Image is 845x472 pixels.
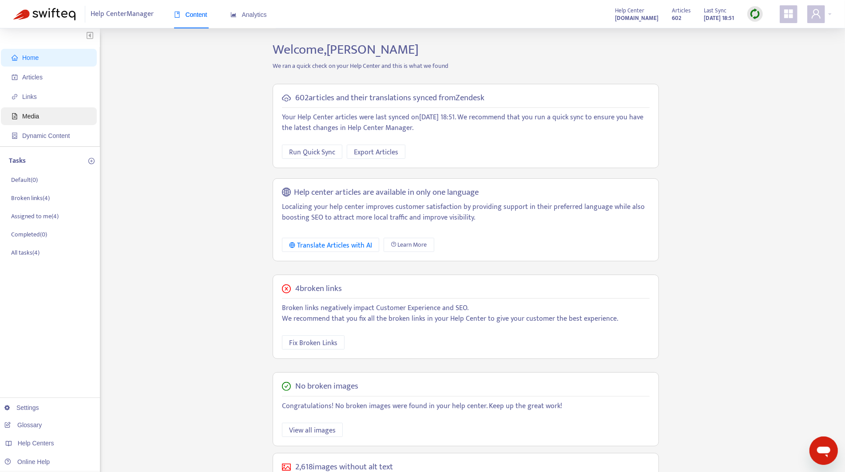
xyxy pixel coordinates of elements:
[289,425,336,436] span: View all images
[289,147,335,158] span: Run Quick Sync
[12,133,18,139] span: container
[282,401,650,412] p: Congratulations! No broken images were found in your help center. Keep up the great work!
[273,39,419,61] span: Welcome, [PERSON_NAME]
[289,338,337,349] span: Fix Broken Links
[9,156,26,166] p: Tasks
[22,74,43,81] span: Articles
[282,335,345,350] button: Fix Broken Links
[18,440,54,447] span: Help Centers
[4,404,39,411] a: Settings
[672,13,681,23] strong: 602
[11,193,50,203] p: Broken links ( 4 )
[398,240,427,250] span: Learn More
[615,6,644,16] span: Help Center
[282,303,650,324] p: Broken links negatively impact Customer Experience and SEO. We recommend that you fix all the bro...
[22,113,39,120] span: Media
[22,54,39,61] span: Home
[12,113,18,119] span: file-image
[174,12,180,18] span: book
[704,6,726,16] span: Last Sync
[354,147,398,158] span: Export Articles
[384,238,434,252] a: Learn More
[174,11,207,18] span: Content
[11,175,38,185] p: Default ( 0 )
[282,145,342,159] button: Run Quick Sync
[672,6,690,16] span: Articles
[282,463,291,472] span: picture
[266,61,666,71] p: We ran a quick check on your Help Center and this is what we found
[22,132,70,139] span: Dynamic Content
[282,94,291,102] span: cloud-sync
[295,382,358,392] h5: No broken images
[230,12,237,18] span: area-chart
[282,382,291,391] span: check-circle
[295,93,484,103] h5: 602 articles and their translations synced from Zendesk
[4,421,42,429] a: Glossary
[347,145,405,159] button: Export Articles
[91,6,154,23] span: Help Center Manager
[783,8,794,19] span: appstore
[11,230,47,239] p: Completed ( 0 )
[282,188,291,198] span: global
[22,93,37,100] span: Links
[12,55,18,61] span: home
[12,74,18,80] span: account-book
[282,238,379,252] button: Translate Articles with AI
[282,284,291,293] span: close-circle
[12,94,18,100] span: link
[230,11,267,18] span: Analytics
[294,188,479,198] h5: Help center articles are available in only one language
[704,13,734,23] strong: [DATE] 18:51
[282,202,650,223] p: Localizing your help center improves customer satisfaction by providing support in their preferre...
[4,458,50,465] a: Online Help
[615,13,659,23] a: [DOMAIN_NAME]
[11,248,40,257] p: All tasks ( 4 )
[11,212,59,221] p: Assigned to me ( 4 )
[282,112,650,134] p: Your Help Center articles were last synced on [DATE] 18:51 . We recommend that you run a quick sy...
[282,423,343,437] button: View all images
[809,437,838,465] iframe: Button to launch messaging window
[289,240,372,251] div: Translate Articles with AI
[811,8,821,19] span: user
[750,8,761,20] img: sync.dc5367851b00ba804db3.png
[295,284,342,294] h5: 4 broken links
[13,8,75,20] img: Swifteq
[88,158,95,164] span: plus-circle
